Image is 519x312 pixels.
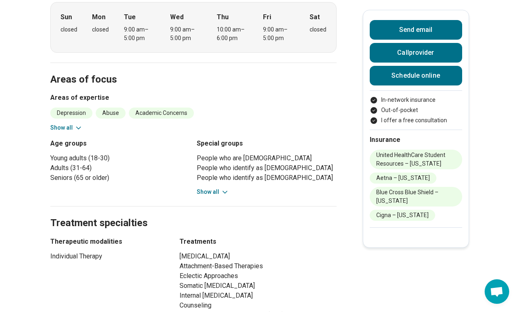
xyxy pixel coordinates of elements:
li: Internal [MEDICAL_DATA] [180,291,337,301]
h2: Insurance [370,135,462,145]
h3: Treatments [180,237,337,247]
h3: Therapeutic modalities [50,237,165,247]
strong: Sat [310,12,320,22]
div: 10:00 am – 6:00 pm [217,25,248,43]
h3: Areas of expertise [50,93,337,103]
li: Out-of-pocket [370,106,462,114]
div: 9:00 am – 5:00 pm [263,25,294,43]
li: People who identify as [DEMOGRAPHIC_DATA] [197,163,337,173]
strong: Tue [124,12,136,22]
div: 9:00 am – 5:00 pm [170,25,202,43]
button: Send email [370,20,462,40]
strong: Mon [92,12,106,22]
strong: Wed [170,12,184,22]
li: People who are [DEMOGRAPHIC_DATA] [197,153,337,163]
a: Schedule online [370,66,462,85]
h2: Treatment specialties [50,197,337,230]
li: Abuse [96,108,126,119]
div: 9:00 am – 5:00 pm [124,25,155,43]
li: In-network insurance [370,96,462,104]
strong: Thu [217,12,229,22]
li: Adults (31-64) [50,163,190,173]
strong: Fri [263,12,271,22]
li: Young adults (18-30) [50,153,190,163]
li: Eclectic Approaches [180,271,337,281]
li: Somatic [MEDICAL_DATA] [180,281,337,291]
li: I offer a free consultation [370,116,462,125]
li: Cigna – [US_STATE] [370,210,435,221]
li: Attachment-Based Therapies [180,261,337,271]
div: closed [61,25,77,34]
li: Academic Concerns [129,108,194,119]
li: [MEDICAL_DATA] [180,251,337,261]
h3: Age groups [50,139,190,148]
div: closed [310,25,326,34]
h3: Special groups [197,139,337,148]
li: Depression [50,108,92,119]
li: Counseling [180,301,337,310]
li: Aetna – [US_STATE] [370,173,436,184]
button: Show all [197,188,229,196]
button: Show all [50,123,83,132]
button: Callprovider [370,43,462,63]
strong: Sun [61,12,72,22]
ul: Payment options [370,96,462,125]
li: Individual Therapy [50,251,165,261]
li: Seniors (65 or older) [50,173,190,183]
div: closed [92,25,109,34]
li: People who identify as [DEMOGRAPHIC_DATA] [197,173,337,183]
h2: Areas of focus [50,53,337,87]
li: United HealthCare Student Resources – [US_STATE] [370,150,462,169]
div: When does the program meet? [50,2,337,53]
div: 打開聊天 [485,279,509,304]
li: Blue Cross Blue Shield – [US_STATE] [370,187,462,207]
